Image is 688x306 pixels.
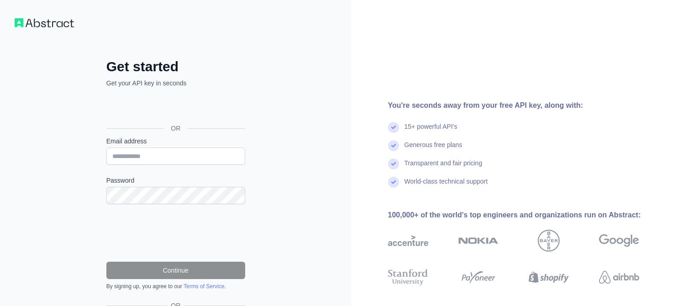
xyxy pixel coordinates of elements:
[388,210,668,221] div: 100,000+ of the world's top engineers and organizations run on Abstract:
[388,267,428,287] img: stanford university
[404,140,462,158] div: Generous free plans
[15,18,74,27] img: Workflow
[458,267,499,287] img: payoneer
[599,230,639,252] img: google
[184,283,224,290] a: Terms of Service
[106,176,245,185] label: Password
[404,122,457,140] div: 15+ powerful API's
[106,79,245,88] p: Get your API key in seconds
[388,230,428,252] img: accenture
[388,177,399,188] img: check mark
[388,100,668,111] div: You're seconds away from your free API key, along with:
[388,122,399,133] img: check mark
[102,98,248,118] iframe: Sign in with Google Button
[404,158,483,177] div: Transparent and fair pricing
[106,58,245,75] h2: Get started
[106,215,245,251] iframe: reCAPTCHA
[106,283,245,290] div: By signing up, you agree to our .
[599,267,639,287] img: airbnb
[404,177,488,195] div: World-class technical support
[106,137,245,146] label: Email address
[388,140,399,151] img: check mark
[458,230,499,252] img: nokia
[388,158,399,169] img: check mark
[163,124,188,133] span: OR
[538,230,560,252] img: bayer
[106,262,245,279] button: Continue
[529,267,569,287] img: shopify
